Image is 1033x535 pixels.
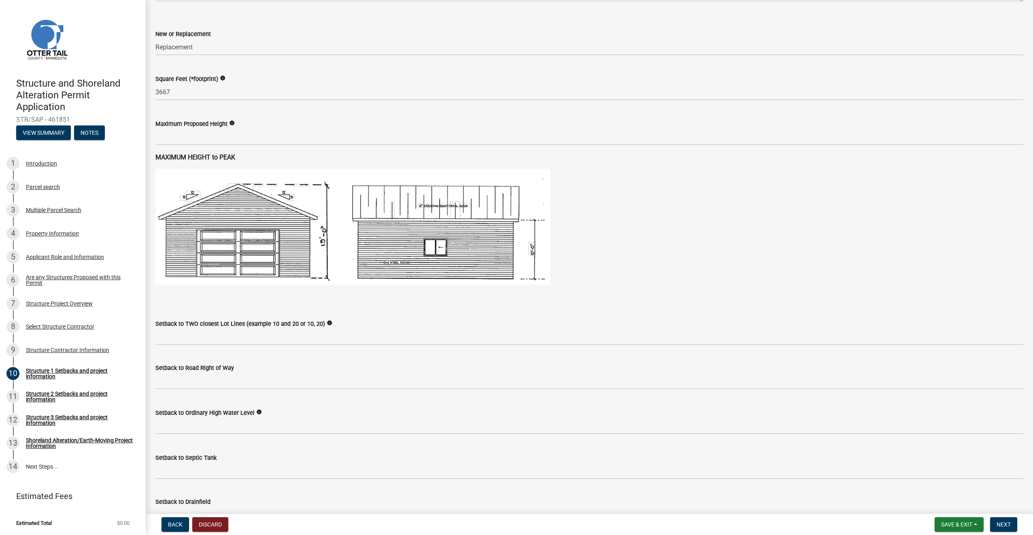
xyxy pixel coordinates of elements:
label: Setback to TWO closest Lot Lines (example 10 and 20 or 10, 20) [155,321,325,327]
div: 3 [6,204,19,217]
div: 5 [6,251,19,263]
i: info [229,120,235,126]
i: info [327,320,332,326]
div: Structure Project Overview [26,301,93,306]
div: Structure 2 Setbacks and project information [26,391,133,402]
div: Structure 1 Setbacks and project information [26,368,133,379]
span: Save & Exit [941,521,972,528]
button: Save & Exit [935,517,984,532]
strong: MAXIMUM HEIGHT to PEAK [155,153,235,161]
i: info [256,409,262,415]
div: Shoreland Alteration/Earth-Moving Project Information [26,437,133,449]
div: Structure Contractor Information [26,347,109,353]
label: Setback to Septic Tank [155,455,217,461]
h4: Structure and Shoreland Alteration Permit Application [16,78,139,113]
label: Setback to Ordinary High Water Level [155,410,255,416]
button: Back [162,517,189,532]
button: Notes [74,125,105,140]
div: 9 [6,344,19,357]
span: STR/SAP - 461851 [16,116,130,123]
label: Square Feet (*footprint) [155,76,218,82]
button: Discard [192,517,228,532]
div: 1 [6,157,19,170]
div: Parcel search [26,184,60,190]
span: Back [168,521,183,528]
div: Introduction [26,161,57,166]
div: 10 [6,367,19,380]
label: Maximum Proposed Height [155,121,227,127]
button: View Summary [16,125,71,140]
div: Are any Structures Proposed with this Permit [26,274,133,286]
div: 12 [6,414,19,427]
div: Property Information [26,231,79,236]
div: 13 [6,437,19,450]
img: image_42e23c4b-ffdd-47ad-946e-070c62857ad5.png [155,169,550,285]
div: 11 [6,390,19,403]
div: 7 [6,297,19,310]
i: info [220,75,225,81]
div: Multiple Parcel Search [26,207,81,213]
span: Next [997,521,1011,528]
div: 2 [6,180,19,193]
button: Next [990,517,1017,532]
a: Estimated Fees [6,488,133,504]
label: Setback to Drainfield [155,499,210,505]
wm-modal-confirm: Summary [16,130,71,137]
label: New or Replacement [155,32,211,37]
label: Setback to Road Right of Way [155,365,234,371]
span: $0.00 [117,520,130,526]
div: Structure 3 Setbacks and project information [26,414,133,426]
div: 8 [6,320,19,333]
wm-modal-confirm: Notes [74,130,105,137]
div: 6 [6,274,19,287]
img: Otter Tail County, Minnesota [16,8,77,69]
span: Estimated Total [16,520,52,526]
div: Select Structure Contractor [26,324,94,329]
div: Applicant Role and Information [26,254,104,260]
div: 14 [6,460,19,473]
div: 4 [6,227,19,240]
